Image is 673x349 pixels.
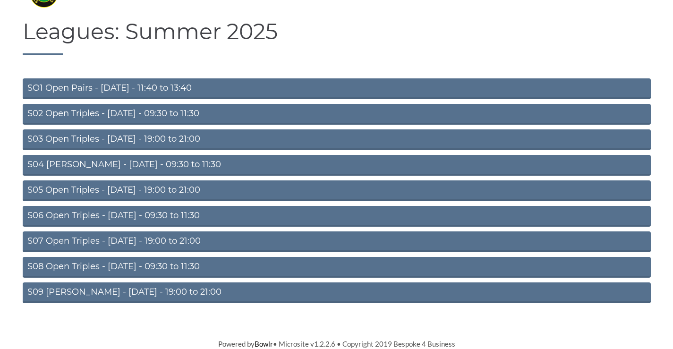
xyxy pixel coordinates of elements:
a: S04 [PERSON_NAME] - [DATE] - 09:30 to 11:30 [23,155,651,176]
a: S09 [PERSON_NAME] - [DATE] - 19:00 to 21:00 [23,282,651,303]
a: S08 Open Triples - [DATE] - 09:30 to 11:30 [23,257,651,278]
a: S05 Open Triples - [DATE] - 19:00 to 21:00 [23,180,651,201]
h1: Leagues: Summer 2025 [23,20,651,55]
a: S07 Open Triples - [DATE] - 19:00 to 21:00 [23,231,651,252]
span: Powered by • Microsite v1.2.2.6 • Copyright 2019 Bespoke 4 Business [218,340,455,348]
a: S03 Open Triples - [DATE] - 19:00 to 21:00 [23,129,651,150]
a: Bowlr [255,340,273,348]
a: SO1 Open Pairs - [DATE] - 11:40 to 13:40 [23,78,651,99]
a: S02 Open Triples - [DATE] - 09:30 to 11:30 [23,104,651,125]
a: S06 Open Triples - [DATE] - 09:30 to 11:30 [23,206,651,227]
